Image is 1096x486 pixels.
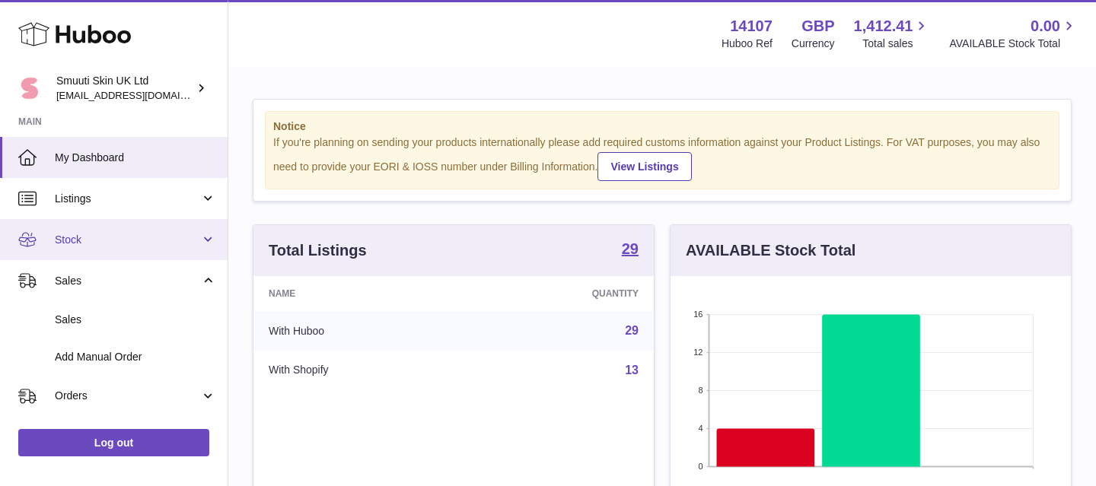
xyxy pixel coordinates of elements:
[949,16,1078,51] a: 0.00 AVAILABLE Stock Total
[698,462,703,471] text: 0
[56,89,224,101] span: [EMAIL_ADDRESS][DOMAIN_NAME]
[55,313,216,327] span: Sales
[470,276,654,311] th: Quantity
[18,77,41,100] img: tomi@beautyko.fi
[273,119,1051,134] strong: Notice
[253,276,470,311] th: Name
[18,429,209,456] a: Log out
[801,16,834,37] strong: GBP
[698,386,703,395] text: 8
[730,16,773,37] strong: 14107
[622,241,639,256] strong: 29
[273,135,1051,181] div: If you're planning on sending your products internationally please add required customs informati...
[597,152,691,181] a: View Listings
[55,151,216,165] span: My Dashboard
[622,241,639,259] a: 29
[56,74,193,103] div: Smuuti Skin UK Ltd
[1031,16,1060,37] span: 0.00
[722,37,773,51] div: Huboo Ref
[854,16,913,37] span: 1,412.41
[253,351,470,390] td: With Shopify
[693,310,703,319] text: 16
[698,424,703,433] text: 4
[55,389,200,403] span: Orders
[253,311,470,351] td: With Huboo
[854,16,931,51] a: 1,412.41 Total sales
[55,350,216,364] span: Add Manual Order
[55,233,200,247] span: Stock
[625,324,639,337] a: 29
[269,240,367,261] h3: Total Listings
[55,192,200,206] span: Listings
[693,348,703,357] text: 12
[862,37,930,51] span: Total sales
[55,274,200,288] span: Sales
[686,240,855,261] h3: AVAILABLE Stock Total
[949,37,1078,51] span: AVAILABLE Stock Total
[625,364,639,376] a: 13
[792,37,835,51] div: Currency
